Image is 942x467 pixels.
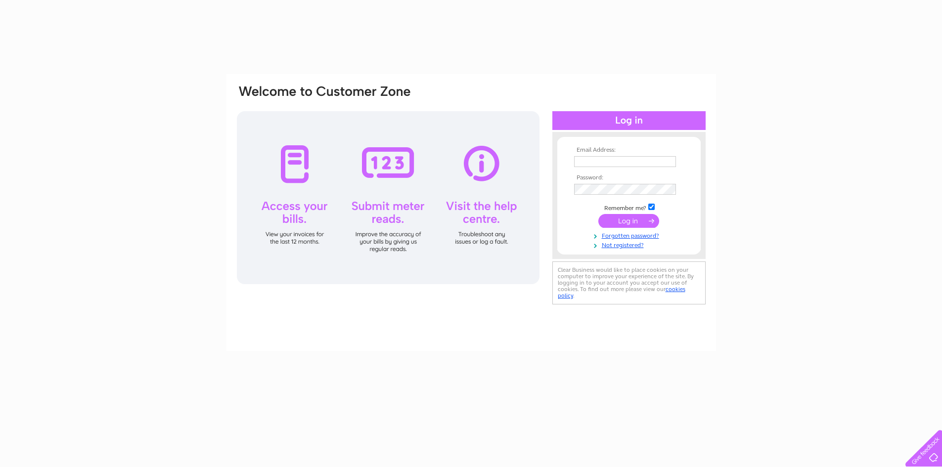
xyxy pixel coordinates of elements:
[552,261,706,304] div: Clear Business would like to place cookies on your computer to improve your experience of the sit...
[598,214,659,228] input: Submit
[572,202,686,212] td: Remember me?
[572,147,686,154] th: Email Address:
[574,230,686,240] a: Forgotten password?
[574,240,686,249] a: Not registered?
[572,174,686,181] th: Password:
[558,286,685,299] a: cookies policy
